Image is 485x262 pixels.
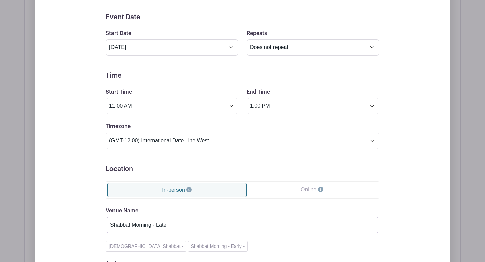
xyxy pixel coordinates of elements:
[106,72,379,80] h5: Time
[247,89,270,95] label: End Time
[106,89,132,95] label: Start Time
[107,183,247,197] a: In-person
[247,98,379,114] input: Select
[106,165,379,173] h5: Location
[106,30,131,37] label: Start Date
[106,13,379,21] h5: Event Date
[106,208,138,214] label: Venue Name
[247,183,378,196] a: Online
[106,39,238,56] input: Select
[106,241,186,252] button: [DEMOGRAPHIC_DATA] Shabbat -
[106,217,379,233] input: Where is the event happening?
[247,30,267,37] label: Repeats
[188,241,248,252] button: Shabbat Morning - Early -
[106,98,238,114] input: Select
[106,123,131,130] label: Timezone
